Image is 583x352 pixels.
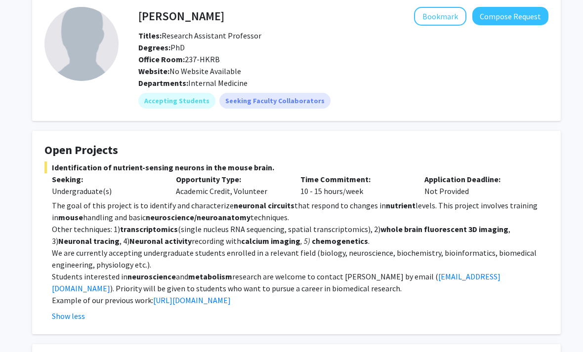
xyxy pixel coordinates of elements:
strong: neuronal circuits [234,200,294,210]
iframe: Chat [7,308,42,345]
div: 10 - 15 hours/week [293,173,417,197]
span: Research Assistant Professor [138,31,261,40]
p: Time Commitment: [300,173,410,185]
p: Students interested in and research are welcome to contact [PERSON_NAME] by email ( ). Priority w... [52,271,548,294]
a: [EMAIL_ADDRESS][DOMAIN_NAME] [52,272,500,293]
strong: chemogenetics [310,236,368,246]
strong: Neuronal tracing [58,236,120,246]
strong: whole brain fluorescent 3D imaging [380,224,508,234]
b: Degrees: [138,42,170,52]
strong: transcriptomics [120,224,178,234]
span: 237-HKRB [138,54,220,64]
div: Undergraduate(s) [52,185,161,197]
p: The goal of this project is to identify and characterize that respond to changes in levels. This ... [52,199,548,223]
h4: [PERSON_NAME] [138,7,224,25]
strong: nutrient [386,200,416,210]
strong: neuroscience [127,272,176,281]
button: Add Ioannis Papazoglou to Bookmarks [414,7,466,26]
button: Show less [52,310,85,322]
b: Website: [138,66,169,76]
a: [URL][DOMAIN_NAME] [153,295,231,305]
p: Other techniques: 1) (single nucleus RNA sequencing, spatial transcriptomics), 2) , 3) , 4) recor... [52,223,548,247]
b: Office Room: [138,54,185,64]
mat-chip: Seeking Faculty Collaborators [219,93,331,109]
b: Titles: [138,31,162,40]
strong: calcium imaging [241,236,300,246]
span: No Website Available [138,66,241,76]
img: Profile Picture [44,7,119,81]
span: Internal Medicine [188,78,248,88]
b: Departments: [138,78,188,88]
em: , 5) [300,236,310,246]
button: Compose Request to Ioannis Papazoglou [472,7,548,25]
div: Not Provided [417,173,541,197]
mat-chip: Accepting Students [138,93,215,109]
p: Application Deadline: [424,173,534,185]
strong: neuroscience/neuroanatomy [146,212,250,222]
strong: metabolism [188,272,232,281]
h4: Open Projects [44,143,548,157]
p: Opportunity Type: [176,173,285,185]
span: PhD [138,42,185,52]
strong: Neuronal activity [129,236,192,246]
p: Example of our previous work: [52,294,548,306]
p: We are currently accepting undergraduate students enrolled in a relevant field (biology, neurosci... [52,247,548,271]
span: Identification of nutrient-sensing neurons in the mouse brain. [44,161,548,173]
p: Seeking: [52,173,161,185]
div: Academic Credit, Volunteer [168,173,292,197]
strong: mouse [58,212,83,222]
